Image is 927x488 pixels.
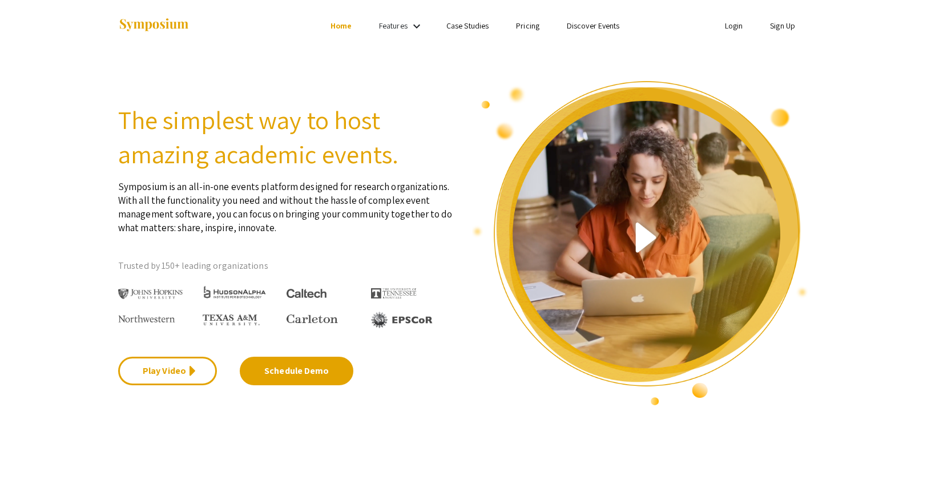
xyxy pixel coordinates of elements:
[410,19,424,33] mat-icon: Expand Features list
[770,21,795,31] a: Sign Up
[725,21,743,31] a: Login
[567,21,620,31] a: Discover Events
[472,80,809,406] img: video overview of Symposium
[446,21,489,31] a: Case Studies
[516,21,539,31] a: Pricing
[118,357,217,385] a: Play Video
[118,257,455,275] p: Trusted by 150+ leading organizations
[118,315,175,322] img: Northwestern
[379,21,408,31] a: Features
[118,103,455,171] h2: The simplest way to host amazing academic events.
[118,171,455,235] p: Symposium is an all-in-one events platform designed for research organizations. With all the func...
[118,18,190,33] img: Symposium by ForagerOne
[287,314,338,324] img: Carleton
[240,357,353,385] a: Schedule Demo
[118,289,183,300] img: Johns Hopkins University
[203,314,260,326] img: Texas A&M University
[331,21,352,31] a: Home
[203,285,267,299] img: HudsonAlpha
[371,288,417,299] img: The University of Tennessee
[287,289,327,299] img: Caltech
[371,312,434,328] img: EPSCOR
